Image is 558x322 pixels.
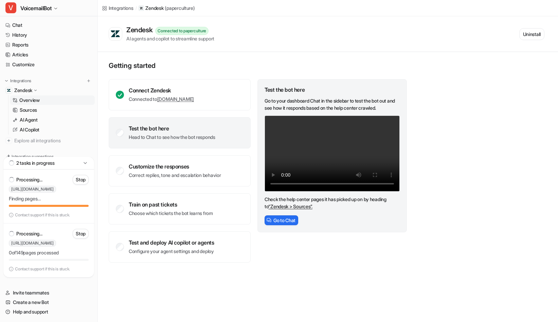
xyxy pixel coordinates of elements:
p: Stop [76,230,86,237]
p: Head to Chat to see how the bot responds [129,134,215,141]
a: Invite teammates [3,288,95,298]
a: AI Copilot [10,125,95,135]
a: Sources [10,105,95,115]
button: Stop [73,229,89,238]
p: Processing... [16,176,42,183]
button: Go to Chat [265,215,298,225]
p: AI Agent [20,117,38,123]
a: Chat [3,20,95,30]
img: ChatIcon [267,218,271,222]
p: Contact support if this is stuck. [15,212,70,218]
p: Contact support if this is stuck. [15,266,70,272]
img: menu_add.svg [86,78,91,83]
a: Zendesk(paperculture) [139,5,195,12]
p: AI Copilot [20,126,39,133]
a: AI Agent [10,115,95,125]
img: Zendesk [7,88,11,92]
span: [URL][DOMAIN_NAME] [9,240,56,247]
span: / [136,5,137,11]
p: Stop [76,176,86,183]
a: [DOMAIN_NAME] [157,96,194,102]
button: Integrations [3,77,33,84]
p: Processing... [16,230,42,237]
div: Test the bot here [265,86,400,93]
div: Train on past tickets [129,201,213,208]
p: 2 tasks in progress [16,160,55,166]
button: Uninstall [519,28,544,40]
a: Articles [3,50,95,59]
div: Test and deploy AI copilot or agents [129,239,214,246]
a: Customize [3,60,95,69]
p: Check the help center pages it has picked up on by heading to [265,196,400,210]
img: expand menu [4,78,9,83]
a: Reports [3,40,95,50]
div: Customize the responses [129,163,221,170]
div: Integrations [109,4,133,12]
a: Help and support [3,307,95,317]
a: “Zendesk > Sources”. [268,203,312,209]
img: explore all integrations [5,137,12,144]
div: AI agents and copilot to streamline support [126,35,214,42]
button: Stop [73,175,89,184]
div: Zendesk [126,26,155,34]
p: Integration suggestions [12,154,53,160]
p: Integrations [10,78,31,84]
p: Configure your agent settings and deploy [129,248,214,255]
span: V [5,2,16,13]
video: Your browser does not support the video tag. [265,115,400,192]
p: Connected to [129,96,194,103]
a: History [3,30,95,40]
p: Go to your dashboard Chat in the sidebar to test the bot out and see how it responds based on the... [265,97,400,111]
p: ( paperculture ) [165,5,195,12]
span: VoicemailBot [20,3,52,13]
div: Test the bot here [129,125,215,132]
a: Overview [10,95,95,105]
span: [URL][DOMAIN_NAME] [9,186,56,193]
a: Integrations [102,4,133,12]
p: Finding pages… [9,195,89,202]
p: Sources [20,107,37,113]
p: 0 of 149 pages processed [9,249,89,256]
a: Explore all integrations [3,136,95,145]
p: Correct replies, tone and escalation behavior [129,172,221,179]
p: Getting started [109,61,408,70]
p: Zendesk [145,5,163,12]
span: Explore all integrations [14,135,92,146]
p: Choose which tickets the bot learns from [129,210,213,217]
a: Create a new Bot [3,298,95,307]
img: Zendesk logo [110,30,121,38]
p: Zendesk [14,87,32,94]
div: Connected to paperculture [155,27,209,35]
p: Overview [19,97,40,104]
div: Connect Zendesk [129,87,194,94]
